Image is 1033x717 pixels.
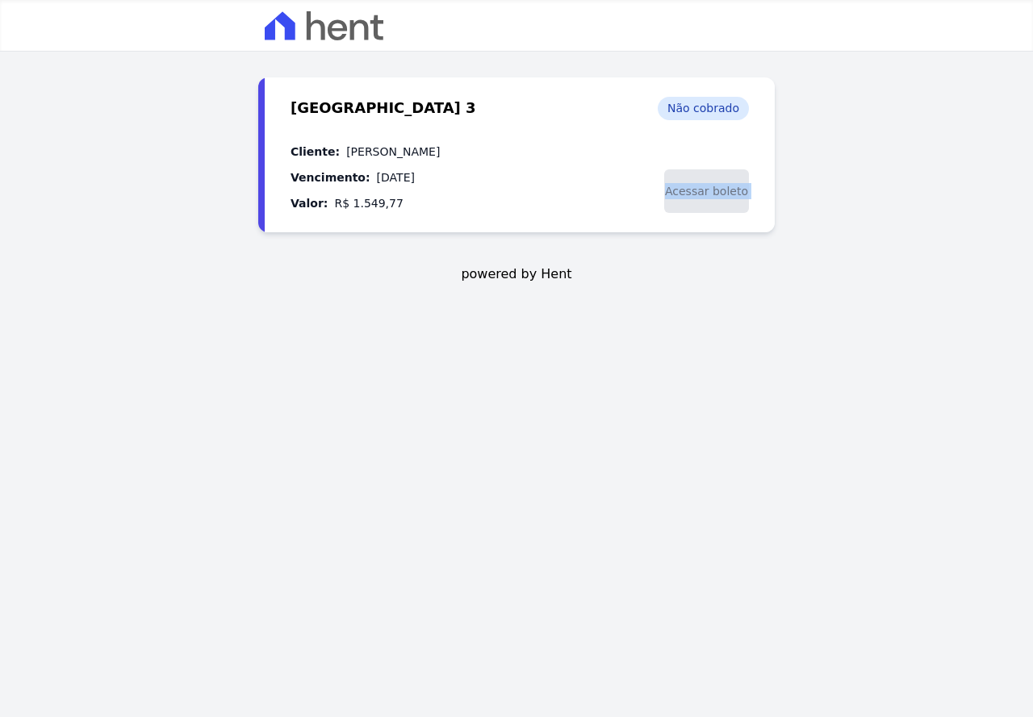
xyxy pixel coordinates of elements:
dd: [DATE] [377,168,415,187]
dt: Valor: [291,194,328,213]
img: hent_logo_extended-67d308285c3f7a01e96d77196721c21dd59cc2fc.svg [265,11,383,40]
dd: [PERSON_NAME] [346,142,440,161]
dd: R$ 1.549,77 [334,194,403,213]
div: Não cobrado [658,97,749,120]
span: powered by Hent [461,265,571,284]
span: [GEOGRAPHIC_DATA] 3 [291,97,476,123]
dt: Cliente: [291,142,340,161]
dt: Vencimento: [291,168,370,187]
